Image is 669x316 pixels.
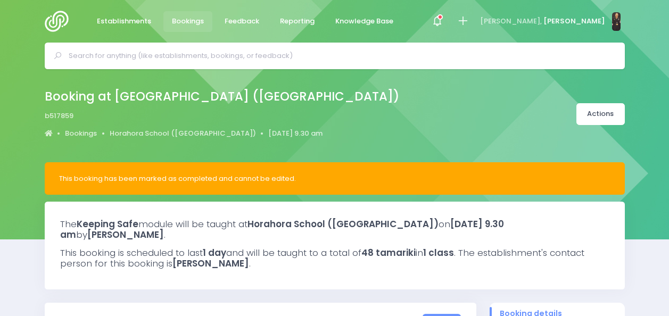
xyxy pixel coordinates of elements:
div: This booking has been marked as completed and cannot be edited. [59,173,610,184]
a: Horahora School ([GEOGRAPHIC_DATA]) [110,128,256,139]
span: Feedback [225,16,259,27]
strong: 1 class [423,246,454,259]
span: Establishments [97,16,151,27]
a: Reporting [271,11,324,32]
a: Actions [576,103,625,125]
input: Search for anything (like establishments, bookings, or feedback) [69,48,610,64]
strong: Keeping Safe [77,218,138,230]
img: Logo [45,11,75,32]
span: [PERSON_NAME] [543,16,605,27]
a: [DATE] 9.30 am [268,128,323,139]
span: [PERSON_NAME], [480,16,542,27]
span: Knowledge Base [335,16,393,27]
strong: [DATE] 9.30 am [60,218,504,241]
h3: This booking is scheduled to last and will be taught to a total of in . The establishment's conta... [60,247,609,269]
strong: 1 day [203,246,226,259]
h2: Booking at [GEOGRAPHIC_DATA] ([GEOGRAPHIC_DATA]) [45,89,399,104]
span: b517859 [45,111,73,121]
a: Bookings [163,11,213,32]
a: Feedback [216,11,268,32]
span: Bookings [172,16,204,27]
span: Reporting [280,16,315,27]
strong: 48 tamariki [361,246,416,259]
strong: Horahora School ([GEOGRAPHIC_DATA]) [247,218,439,230]
a: Establishments [88,11,160,32]
strong: [PERSON_NAME] [172,257,249,270]
a: Bookings [65,128,97,139]
img: N [612,12,621,31]
strong: [PERSON_NAME] [87,228,164,241]
a: Knowledge Base [327,11,402,32]
h3: The module will be taught at on by . [60,219,609,240]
